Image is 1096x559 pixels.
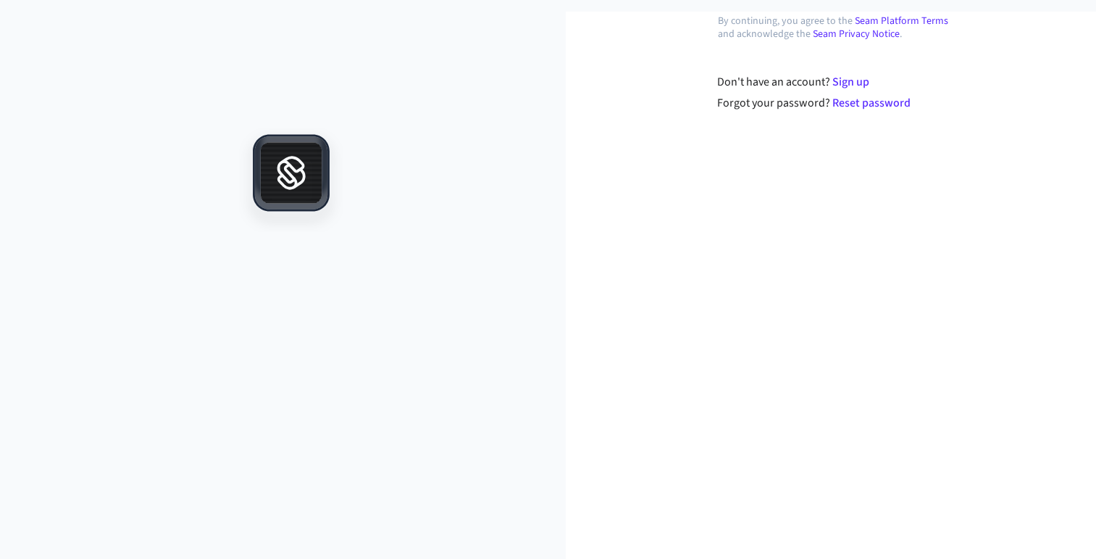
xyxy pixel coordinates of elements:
p: By continuing, you agree to the and acknowledge the . [718,15,961,41]
a: Reset password [832,95,911,111]
a: Seam Platform Terms [855,14,948,28]
a: Sign up [832,74,869,90]
div: Forgot your password? [717,94,961,112]
a: Seam Privacy Notice [813,27,900,41]
div: Don't have an account? [717,73,961,91]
